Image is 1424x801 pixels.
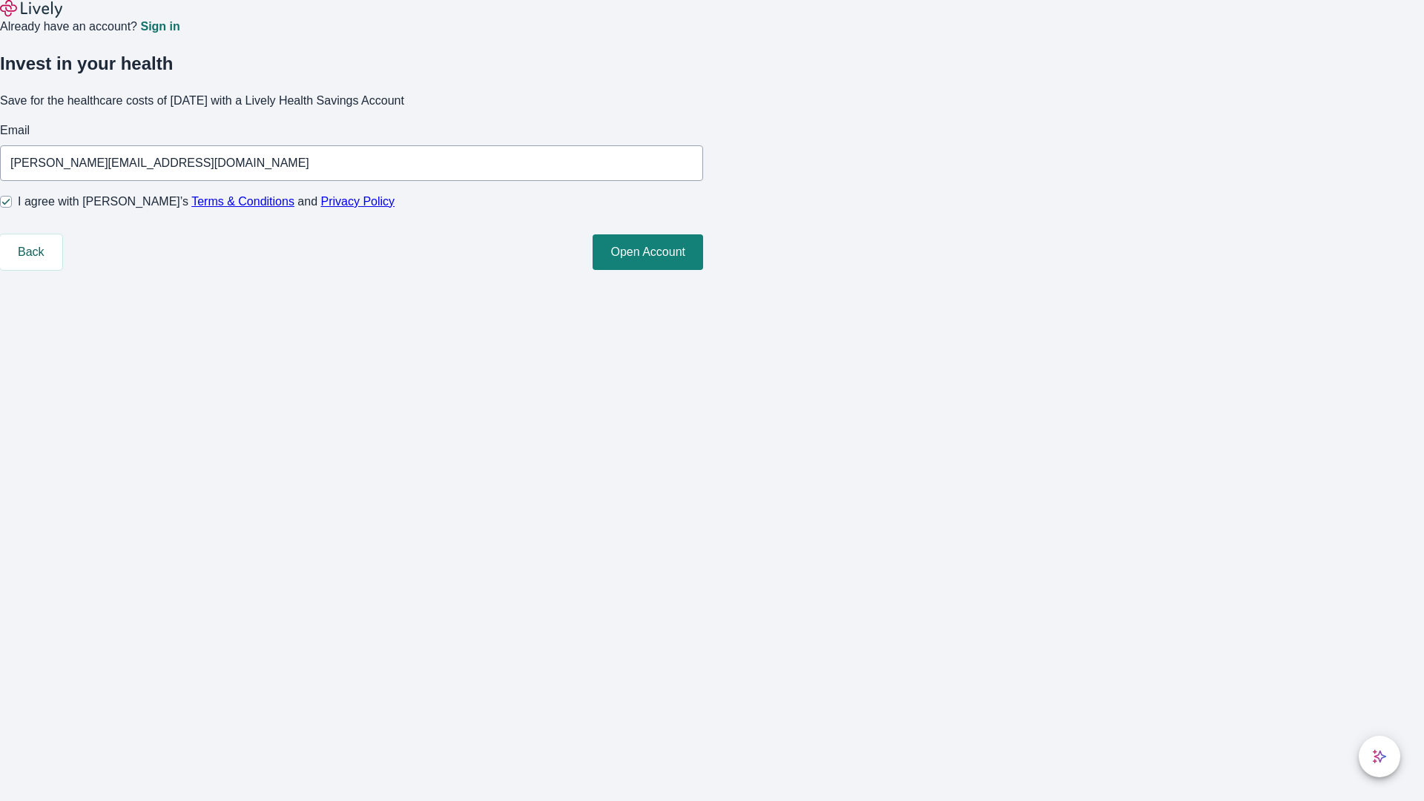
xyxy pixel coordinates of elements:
a: Terms & Conditions [191,195,294,208]
a: Privacy Policy [321,195,395,208]
button: Open Account [593,234,703,270]
a: Sign in [140,21,179,33]
svg: Lively AI Assistant [1372,749,1387,764]
span: I agree with [PERSON_NAME]’s and [18,193,395,211]
button: chat [1359,736,1400,777]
